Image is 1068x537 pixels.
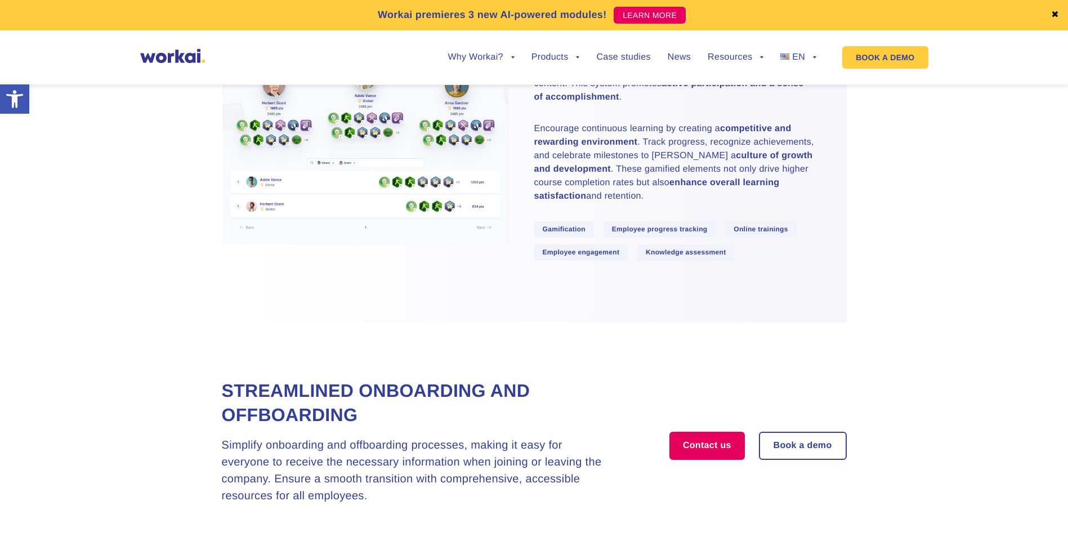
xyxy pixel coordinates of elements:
input: you@company.com [183,14,361,36]
strong: active participation and a sense of accomplishment [534,79,804,102]
a: Products [531,53,580,62]
span: Gamification [534,221,595,238]
p: Workai premieres 3 new AI-powered modules! [378,7,607,23]
a: Book a demo [760,433,846,459]
h3: Simplify onboarding and offboarding processes, making it easy for everyone to receive the necessa... [222,437,613,504]
span: Employee engagement [534,244,628,261]
p: Encourage continuous learning by creating a . Track progress, recognize achievements, and celebra... [534,122,819,203]
a: LEARN MORE [614,7,686,24]
span: Online trainings [725,221,796,238]
a: Case studies [596,53,650,62]
a: News [668,53,691,62]
a: ✖ [1051,11,1059,20]
span: EN [792,52,805,62]
strong: culture of growth and development [534,151,813,174]
a: Privacy Policy [59,95,105,105]
a: Contact us [669,432,745,460]
strong: enhance overall learning satisfaction [534,178,780,201]
span: Employee progress tracking [604,221,716,238]
h2: Streamlined onboarding and offboarding [222,379,613,427]
span: Knowledge assessment [637,244,734,261]
a: BOOK A DEMO [842,46,928,69]
a: Why Workai? [448,53,514,62]
strong: competitive and rewarding environment [534,124,792,147]
a: Resources [708,53,763,62]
